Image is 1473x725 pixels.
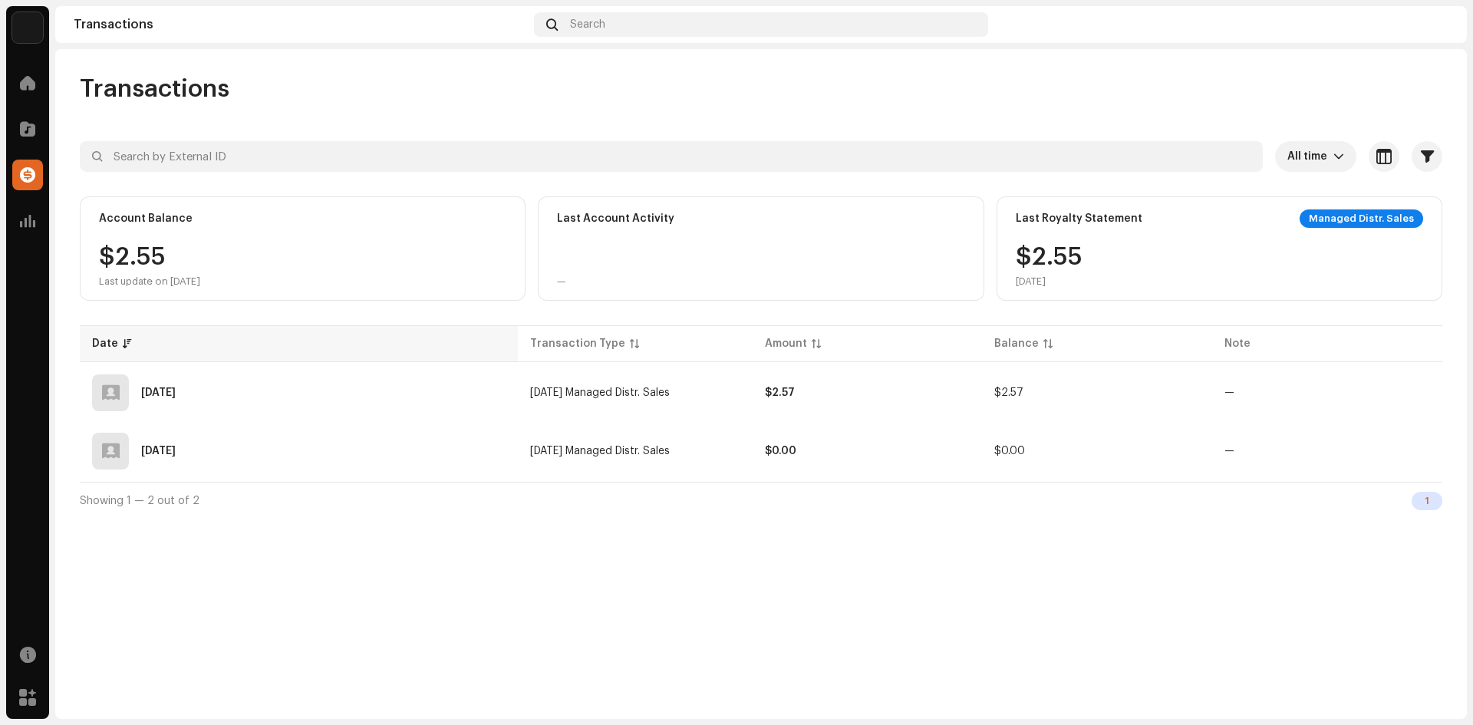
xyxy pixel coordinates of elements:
[1287,141,1333,172] span: All time
[1224,387,1234,398] re-a-table-badge: —
[530,446,670,456] span: Mar 2025 Managed Distr. Sales
[1333,141,1344,172] div: dropdown trigger
[74,18,528,31] div: Transactions
[80,141,1263,172] input: Search by External ID
[99,275,200,288] div: Last update on [DATE]
[994,336,1039,351] div: Balance
[1224,446,1234,456] re-a-table-badge: —
[1412,492,1442,510] div: 1
[557,213,674,225] div: Last Account Activity
[530,336,625,351] div: Transaction Type
[92,336,118,351] div: Date
[141,446,176,456] div: Apr 1, 2025
[12,12,43,43] img: a6437e74-8c8e-4f74-a1ce-131745af0155
[765,336,807,351] div: Amount
[1424,12,1448,37] img: 1b03dfd2-b48d-490c-8382-ec36dbac16be
[530,387,670,398] span: Jun 2025 Managed Distr. Sales
[141,387,176,398] div: Jul 11, 2025
[1016,213,1142,225] div: Last Royalty Statement
[1016,275,1083,288] div: [DATE]
[80,74,229,104] span: Transactions
[570,18,605,31] span: Search
[80,496,199,506] span: Showing 1 — 2 out of 2
[994,387,1023,398] span: $2.57
[99,213,193,225] div: Account Balance
[557,275,566,288] div: —
[994,446,1025,456] span: $0.00
[765,387,795,398] strong: $2.57
[765,446,796,456] strong: $0.00
[1300,209,1423,228] div: Managed Distr. Sales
